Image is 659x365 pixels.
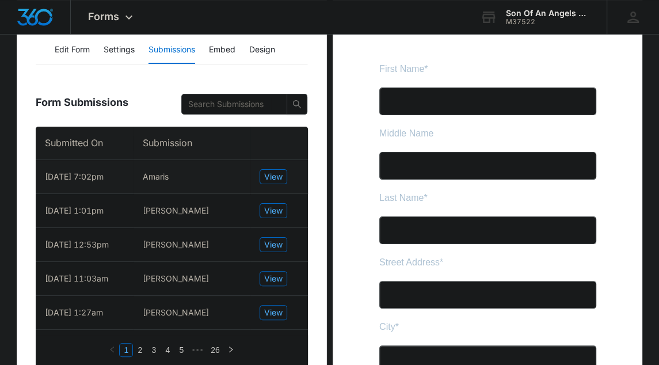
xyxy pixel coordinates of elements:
span: View [264,272,283,285]
button: left [105,343,119,357]
a: 5 [175,344,188,356]
span: View [264,306,283,319]
span: right [227,346,234,353]
td: Kaitlyn [134,296,250,330]
li: 1 [119,343,133,357]
li: 2 [133,343,147,357]
td: [DATE] 1:01pm [36,194,134,228]
a: 3 [147,344,160,356]
button: Embed [209,36,235,64]
span: Street Address [9,204,70,214]
td: [DATE] 7:02pm [36,160,134,194]
li: 3 [147,343,161,357]
button: Settings [104,36,135,64]
a: 4 [161,344,174,356]
td: [DATE] 12:53pm [36,228,134,262]
td: Rachel [134,194,250,228]
td: Amaris [134,160,250,194]
button: View [260,203,287,218]
li: 26 [207,343,224,357]
button: Submissions [148,36,195,64]
li: 5 [174,343,188,357]
span: Last Name [9,140,54,150]
div: account id [506,18,590,26]
button: search [287,94,307,115]
button: Design [249,36,275,64]
button: View [260,271,287,286]
td: Amanda [134,262,250,296]
input: Search Submissions [188,98,271,111]
li: Previous Page [105,343,119,357]
span: City [9,269,25,279]
td: [DATE] 11:53am [36,330,134,364]
button: View [260,237,287,252]
span: left [109,346,116,353]
span: ••• [188,343,207,357]
li: Next Page [224,343,238,357]
th: Submitted On [36,127,134,160]
span: View [264,170,283,183]
span: Submitted On [45,136,116,150]
button: right [224,343,238,357]
span: View [264,238,283,251]
th: Submission [134,127,250,160]
button: View [260,305,287,320]
span: search [287,100,307,109]
span: First Name [9,11,54,21]
div: account name [506,9,590,18]
a: 2 [134,344,146,356]
span: State [9,333,31,343]
li: Next 5 Pages [188,343,207,357]
td: Alivia [134,330,250,364]
a: 1 [120,344,132,356]
td: Jasmine [134,228,250,262]
span: View [264,204,283,217]
span: Forms [88,10,119,22]
td: [DATE] 11:03am [36,262,134,296]
button: Edit Form [55,36,90,64]
span: Form Submissions [36,94,128,110]
a: 26 [207,344,223,356]
td: [DATE] 1:27am [36,296,134,330]
span: Middle Name [9,75,63,85]
button: View [260,169,287,184]
li: 4 [161,343,174,357]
